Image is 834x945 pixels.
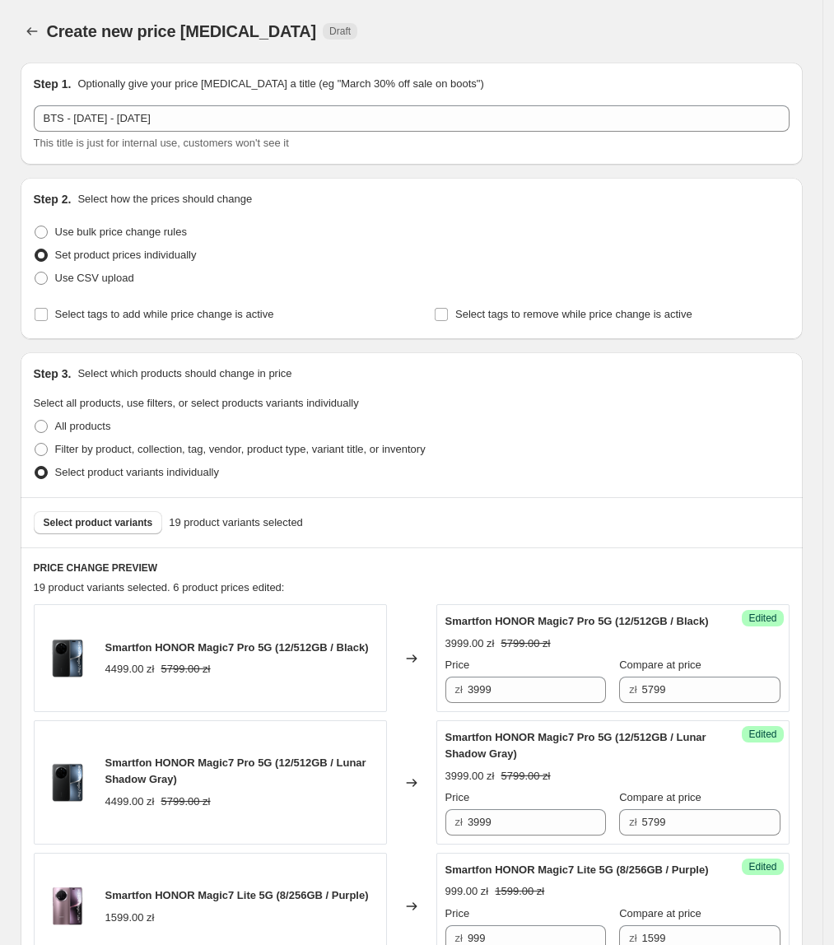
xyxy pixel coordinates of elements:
[34,137,289,149] span: This title is just for internal use, customers won't see it
[619,907,701,919] span: Compare at price
[445,768,495,784] div: 3999.00 zł
[161,661,211,677] strike: 5799.00 zł
[169,514,303,531] span: 19 product variants selected
[161,794,211,810] strike: 5799.00 zł
[105,661,155,677] div: 4499.00 zł
[34,76,72,92] h2: Step 1.
[445,731,706,760] span: Smartfon HONOR Magic7 Pro 5G (12/512GB / Lunar Shadow Gray)
[619,659,701,671] span: Compare at price
[629,683,636,696] span: zł
[501,768,551,784] strike: 5799.00 zł
[34,365,72,382] h2: Step 3.
[34,561,790,575] h6: PRICE CHANGE PREVIEW
[455,932,463,944] span: zł
[629,932,636,944] span: zł
[55,420,111,432] span: All products
[44,516,153,529] span: Select product variants
[445,883,489,900] div: 999.00 zł
[329,25,351,38] span: Draft
[34,105,790,132] input: 30% off holiday sale
[495,883,544,900] strike: 1599.00 zł
[629,816,636,828] span: zł
[445,615,709,627] span: Smartfon HONOR Magic7 Pro 5G (12/512GB / Black)
[43,634,92,683] img: 19687_HONOR-Magic7-Pro-1_80x.png
[748,860,776,873] span: Edited
[77,365,291,382] p: Select which products should change in price
[34,511,163,534] button: Select product variants
[748,728,776,741] span: Edited
[105,910,155,926] div: 1599.00 zł
[21,20,44,43] button: Price change jobs
[55,272,134,284] span: Use CSV upload
[105,889,369,901] span: Smartfon HONOR Magic7 Lite 5G (8/256GB / Purple)
[43,882,92,931] img: 19711_HONOR-Magic7-Lite-Purple-1_80x.png
[501,635,551,652] strike: 5799.00 zł
[77,76,483,92] p: Optionally give your price [MEDICAL_DATA] a title (eg "March 30% off sale on boots")
[445,791,470,803] span: Price
[55,443,426,455] span: Filter by product, collection, tag, vendor, product type, variant title, or inventory
[55,226,187,238] span: Use bulk price change rules
[445,864,709,876] span: Smartfon HONOR Magic7 Lite 5G (8/256GB / Purple)
[34,191,72,207] h2: Step 2.
[455,683,463,696] span: zł
[455,308,692,320] span: Select tags to remove while price change is active
[55,249,197,261] span: Set product prices individually
[445,907,470,919] span: Price
[105,756,366,785] span: Smartfon HONOR Magic7 Pro 5G (12/512GB / Lunar Shadow Gray)
[43,758,92,808] img: 19687_HONOR-Magic7-Pro-1_80x.png
[47,22,317,40] span: Create new price [MEDICAL_DATA]
[55,308,274,320] span: Select tags to add while price change is active
[105,641,369,654] span: Smartfon HONOR Magic7 Pro 5G (12/512GB / Black)
[34,397,359,409] span: Select all products, use filters, or select products variants individually
[619,791,701,803] span: Compare at price
[77,191,252,207] p: Select how the prices should change
[105,794,155,810] div: 4499.00 zł
[445,659,470,671] span: Price
[34,581,285,594] span: 19 product variants selected. 6 product prices edited:
[455,816,463,828] span: zł
[748,612,776,625] span: Edited
[445,635,495,652] div: 3999.00 zł
[55,466,219,478] span: Select product variants individually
